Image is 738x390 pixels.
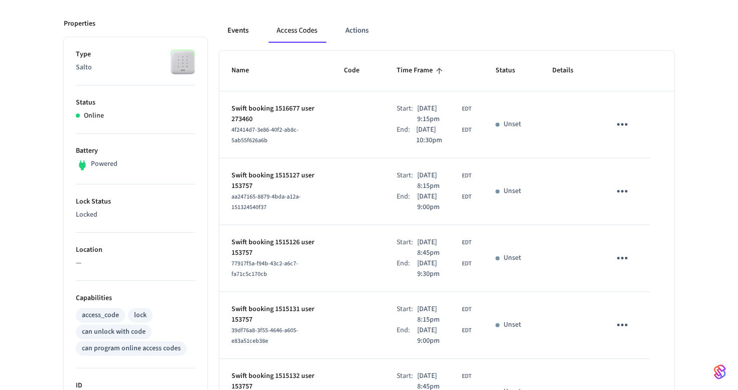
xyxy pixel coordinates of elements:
[231,126,299,145] span: 4f2414d7-3e86-40f2-ab8c-5ab55f626a6b
[397,237,417,258] div: Start:
[397,191,417,213] div: End:
[504,253,521,263] p: Unset
[417,325,460,346] span: [DATE] 9:00pm
[417,170,471,191] div: America/Toronto
[417,104,471,125] div: America/Toronto
[417,258,460,279] span: [DATE] 9:30pm
[552,63,586,78] span: Details
[417,191,471,213] div: America/Toronto
[397,125,416,146] div: End:
[417,325,471,346] div: America/Toronto
[170,49,195,74] img: salto_wallreader_pin
[231,192,301,212] span: aa247165-8879-4bda-a12a-151324540f37
[82,327,146,337] div: can unlock with code
[462,305,471,314] span: EDT
[504,320,521,330] p: Unset
[134,310,147,321] div: lock
[417,170,460,191] span: [DATE] 8:15pm
[397,170,417,191] div: Start:
[344,63,373,78] span: Code
[504,186,521,197] p: Unset
[76,245,195,255] p: Location
[231,304,320,325] p: Swift booking 1515131 user 153757
[462,372,471,381] span: EDT
[462,238,471,247] span: EDT
[397,258,417,279] div: End:
[462,192,471,202] span: EDT
[416,125,471,146] div: America/Toronto
[76,97,195,108] p: Status
[397,63,446,78] span: Time Frame
[417,237,460,258] span: [DATE] 8:45pm
[76,49,195,60] p: Type
[76,197,195,207] p: Lock Status
[462,126,471,135] span: EDT
[504,119,521,130] p: Unset
[231,259,298,278] span: 77917f5a-f94b-43c2-a6c7-fa71c5c170cb
[91,159,117,169] p: Powered
[417,237,471,258] div: America/Toronto
[462,259,471,268] span: EDT
[462,326,471,335] span: EDT
[416,125,459,146] span: [DATE] 10:30pm
[462,171,471,180] span: EDT
[231,326,298,345] span: 39df76a8-3f55-4646-a605-e83a51ceb38e
[76,146,195,156] p: Battery
[84,111,104,121] p: Online
[417,191,460,213] span: [DATE] 9:00pm
[76,258,195,268] p: —
[82,310,119,321] div: access_code
[417,104,460,125] span: [DATE] 9:15pm
[76,210,195,220] p: Locked
[397,304,417,325] div: Start:
[231,170,320,191] p: Swift booking 1515127 user 153757
[462,105,471,114] span: EDT
[231,104,320,125] p: Swift booking 1516677 user 273460
[219,19,674,43] div: ant example
[714,364,726,380] img: SeamLogoGradient.69752ec5.svg
[417,304,460,325] span: [DATE] 8:15pm
[337,19,377,43] button: Actions
[64,19,95,29] p: Properties
[231,237,320,258] p: Swift booking 1515126 user 153757
[82,343,181,354] div: can program online access codes
[219,19,257,43] button: Events
[231,63,262,78] span: Name
[76,293,195,304] p: Capabilities
[397,104,417,125] div: Start:
[496,63,528,78] span: Status
[417,258,471,279] div: America/Toronto
[417,304,471,325] div: America/Toronto
[269,19,325,43] button: Access Codes
[397,325,417,346] div: End:
[76,62,195,73] p: Salto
